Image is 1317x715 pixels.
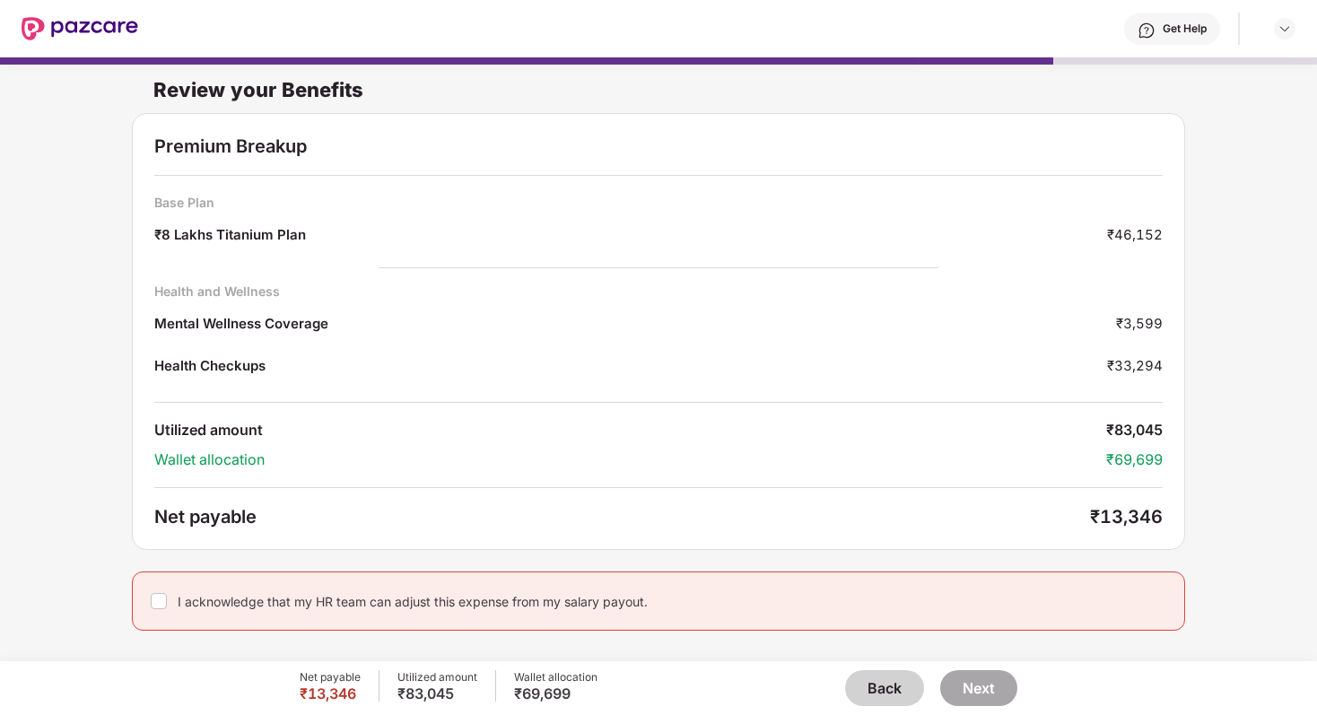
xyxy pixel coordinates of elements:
img: New Pazcare Logo [22,17,138,40]
div: ₹46,152 [1107,225,1163,249]
div: ₹83,045 [397,684,477,702]
div: ₹83,045 [1106,421,1163,440]
div: Get Help [1163,22,1207,36]
div: Net payable [154,506,1090,528]
div: Premium Breakup [154,135,1163,157]
button: Next [940,670,1017,706]
div: ₹3,599 [1116,314,1163,338]
div: ₹8 Lakhs Titanium Plan [154,225,306,249]
div: Wallet allocation [514,670,597,684]
div: ₹33,294 [1107,356,1163,380]
div: ₹69,699 [1106,450,1163,469]
img: svg+xml;base64,PHN2ZyBpZD0iSGVscC0zMngzMiIgeG1sbnM9Imh0dHA6Ly93d3cudzMub3JnLzIwMDAvc3ZnIiB3aWR0aD... [1138,22,1156,39]
div: Utilized amount [397,670,477,684]
div: Utilized amount [154,421,1106,440]
div: I acknowledge that my HR team can adjust this expense from my salary payout. [178,593,648,610]
div: Wallet allocation [154,450,1106,469]
div: Health and Wellness [154,283,1163,300]
div: ₹69,699 [514,684,597,702]
div: Net payable [300,670,361,684]
div: Health Checkups [154,356,266,380]
div: Mental Wellness Coverage [154,314,328,338]
div: ₹13,346 [300,684,361,702]
div: Review your Benefits [132,56,1185,113]
div: Base Plan [154,194,1163,211]
div: ₹13,346 [1090,506,1163,528]
img: svg+xml;base64,PHN2ZyBpZD0iRHJvcGRvd24tMzJ4MzIiIHhtbG5zPSJodHRwOi8vd3d3LnczLm9yZy8yMDAwL3N2ZyIgd2... [1278,22,1292,36]
button: Back [845,670,924,706]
